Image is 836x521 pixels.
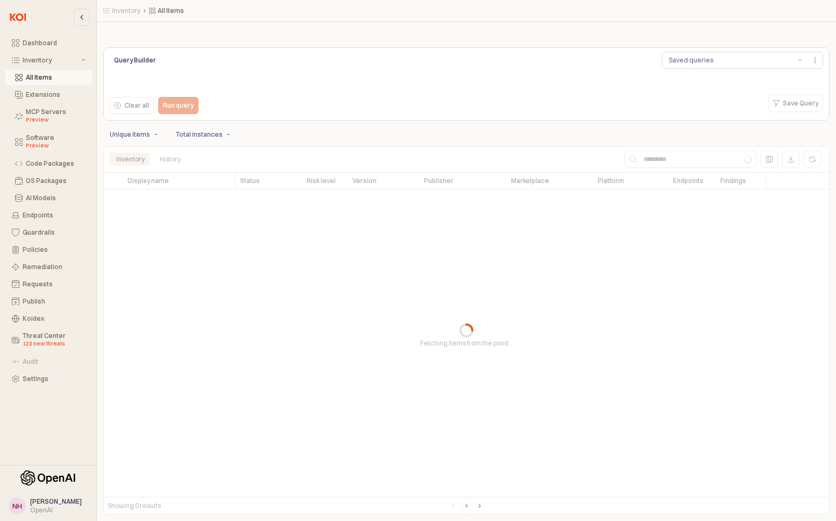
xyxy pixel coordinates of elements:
button: Clear all [110,97,154,114]
div: Audit [23,358,86,365]
div: All Items [26,74,86,81]
p: Total instances [176,130,223,139]
button: Save Query [768,95,823,112]
button: Saved queries [662,52,794,68]
button: Extensions [5,87,92,102]
button: Threat Center [5,328,92,352]
button: Settings [5,371,92,386]
div: Koidex [23,315,86,322]
button: NH [9,497,26,515]
button: Dashboard [5,36,92,51]
iframe: QueryBuildingItay [110,73,823,95]
div: Extensions [26,91,86,98]
p: Query Builder [114,55,253,65]
nav: Breadcrumbs [103,6,587,15]
button: Guardrails [5,225,92,240]
button: Policies [5,242,92,257]
button: Show suggestions [794,52,806,68]
div: Inventory [23,57,79,64]
p: Clear all [124,101,149,110]
div: Policies [23,246,86,254]
button: Inventory [5,53,92,68]
button: All Items [5,70,92,85]
div: 123 new threats [23,340,86,348]
button: Requests [5,277,92,292]
p: - [154,129,159,140]
div: AI Models [26,194,86,202]
p: - [227,129,231,140]
button: Publish [5,294,92,309]
div: MCP Servers [26,108,86,124]
div: Settings [23,375,86,383]
div: Preview [26,142,86,150]
div: Progress circle [459,323,473,337]
div: Software [26,134,86,150]
p: Run query [163,101,194,110]
button: Koidex [5,311,92,326]
p: Save Query [783,99,818,108]
button: Run query [158,97,199,114]
span: [PERSON_NAME] [30,497,82,505]
button: Software [5,130,92,154]
div: Publish [23,298,86,305]
button: Menu [807,52,823,69]
div: Requests [23,280,86,288]
button: MCP Servers [5,104,92,128]
p: Unique items [110,130,150,139]
div: Preview [26,116,86,124]
div: NH [12,501,22,511]
button: AI Models [5,191,92,206]
button: Code Packages [5,156,92,171]
div: Guardrails [23,229,86,236]
button: Endpoints [5,208,92,223]
button: Audit [5,354,92,369]
button: OS Packages [5,173,92,188]
div: OpenAI [30,506,82,515]
div: Saved queries [669,55,713,66]
div: Threat Center [23,332,86,348]
div: Remediation [23,263,86,271]
div: OS Packages [26,177,86,185]
div: Dashboard [23,39,86,47]
div: Endpoints [23,212,86,219]
button: Remediation [5,259,92,274]
div: Code Packages [26,160,86,167]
